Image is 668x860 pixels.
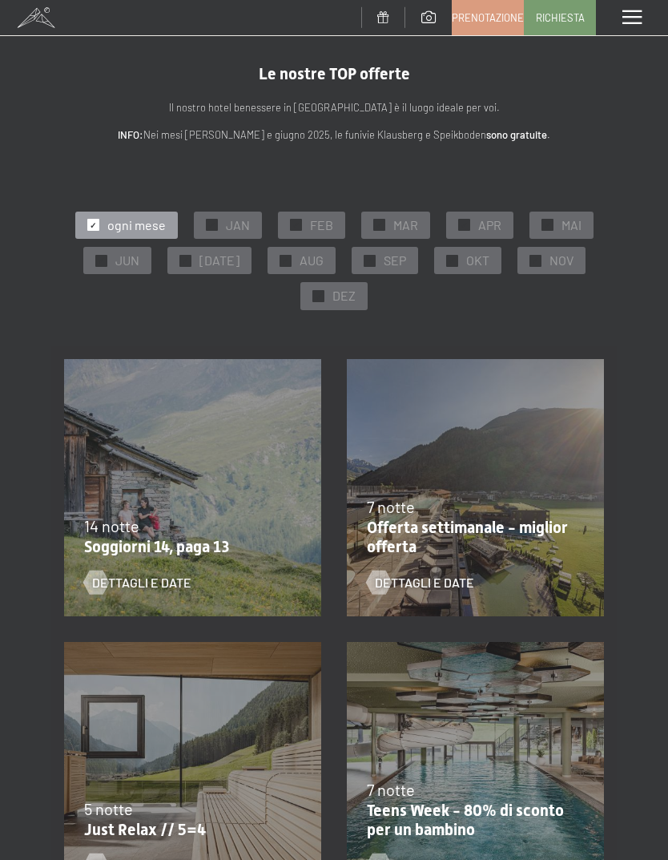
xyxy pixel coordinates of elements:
[453,1,523,34] a: Prenotazione
[332,287,356,305] span: DEZ
[561,216,581,234] span: MAI
[118,128,143,141] strong: INFO:
[92,574,191,592] span: Dettagli e Date
[478,216,501,234] span: APR
[182,255,188,266] span: ✓
[115,252,139,269] span: JUN
[84,799,133,818] span: 5 notte
[366,255,372,266] span: ✓
[199,252,239,269] span: [DATE]
[64,99,604,116] p: Il nostro hotel benessere in [GEOGRAPHIC_DATA] è il luogo ideale per voi.
[292,220,299,231] span: ✓
[486,128,547,141] strong: sono gratuite
[367,497,415,516] span: 7 notte
[84,574,191,592] a: Dettagli e Date
[84,537,293,556] p: Soggiorni 14, paga 13
[466,252,489,269] span: OKT
[64,127,604,143] p: Nei mesi [PERSON_NAME] e giugno 2025, le funivie Klausberg e Speikboden .
[84,820,293,839] p: Just Relax // 5=4
[90,220,96,231] span: ✓
[300,252,324,269] span: AUG
[259,64,410,83] span: Le nostre TOP offerte
[367,574,474,592] a: Dettagli e Date
[525,1,595,34] a: Richiesta
[384,252,406,269] span: SEP
[452,10,524,25] span: Prenotazione
[375,574,474,592] span: Dettagli e Date
[316,291,322,302] span: ✓
[544,220,550,231] span: ✓
[367,780,415,799] span: 7 notte
[310,216,333,234] span: FEB
[449,255,455,266] span: ✓
[549,252,573,269] span: NOV
[226,216,250,234] span: JAN
[376,220,382,231] span: ✓
[461,220,467,231] span: ✓
[98,255,104,266] span: ✓
[393,216,418,234] span: MAR
[282,255,288,266] span: ✓
[208,220,215,231] span: ✓
[367,801,576,839] p: Teens Week - 80% di sconto per un bambino
[367,518,576,556] p: Offerta settimanale - miglior offerta
[536,10,585,25] span: Richiesta
[84,516,139,535] span: 14 notte
[107,216,166,234] span: ogni mese
[532,255,538,266] span: ✓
